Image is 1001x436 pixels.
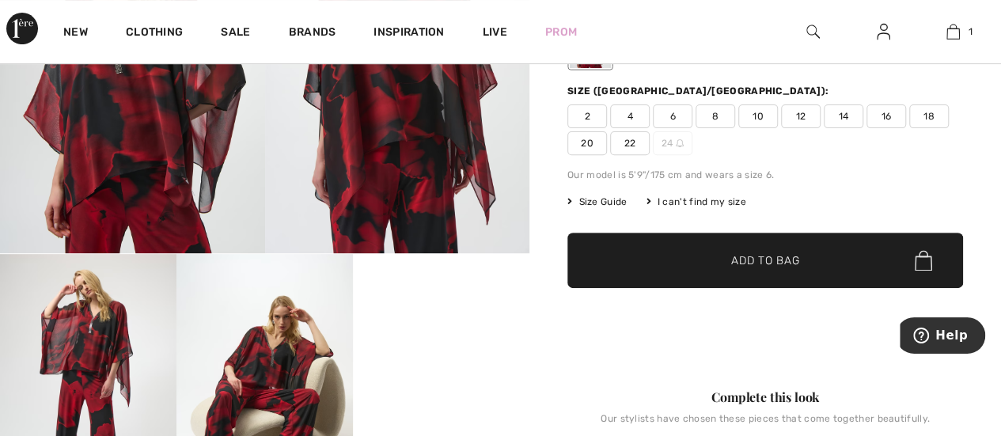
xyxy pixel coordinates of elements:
[567,131,607,155] span: 20
[610,131,650,155] span: 22
[483,24,507,40] a: Live
[866,104,906,128] span: 16
[6,13,38,44] img: 1ère Avenue
[570,9,611,68] div: Black/red
[824,104,863,128] span: 14
[806,22,820,41] img: search the website
[676,139,684,147] img: ring-m.svg
[968,25,972,39] span: 1
[915,250,932,271] img: Bag.svg
[781,104,821,128] span: 12
[653,104,692,128] span: 6
[353,254,529,343] video: Your browser does not support the video tag.
[610,104,650,128] span: 4
[221,25,250,42] a: Sale
[738,104,778,128] span: 10
[567,388,963,407] div: Complete this look
[126,25,183,42] a: Clothing
[289,25,336,42] a: Brands
[696,104,735,128] span: 8
[567,168,963,182] div: Our model is 5'9"/175 cm and wears a size 6.
[373,25,444,42] span: Inspiration
[567,104,607,128] span: 2
[653,131,692,155] span: 24
[646,195,745,209] div: I can't find my size
[946,22,960,41] img: My Bag
[731,252,799,269] span: Add to Bag
[919,22,988,41] a: 1
[567,233,963,288] button: Add to Bag
[864,22,903,42] a: Sign In
[909,104,949,128] span: 18
[63,25,88,42] a: New
[567,195,627,209] span: Size Guide
[545,24,577,40] a: Prom
[877,22,890,41] img: My Info
[900,317,985,357] iframe: Opens a widget where you can find more information
[567,84,832,98] div: Size ([GEOGRAPHIC_DATA]/[GEOGRAPHIC_DATA]):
